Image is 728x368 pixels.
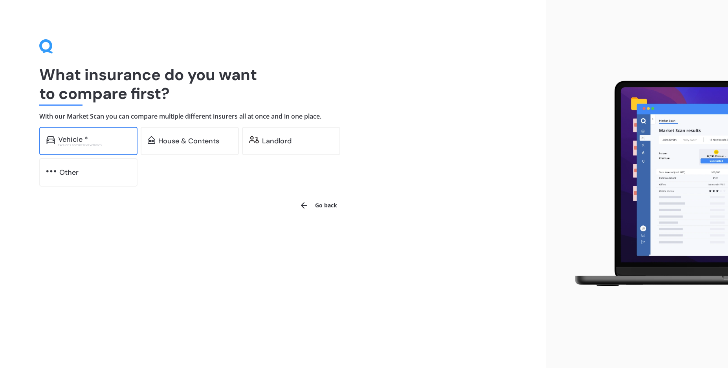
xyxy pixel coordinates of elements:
img: home-and-contents.b802091223b8502ef2dd.svg [148,136,155,144]
img: landlord.470ea2398dcb263567d0.svg [249,136,259,144]
img: other.81dba5aafe580aa69f38.svg [46,167,56,175]
h1: What insurance do you want to compare first? [39,65,507,103]
img: laptop.webp [563,76,728,292]
img: car.f15378c7a67c060ca3f3.svg [46,136,55,144]
div: House & Contents [158,137,219,145]
h4: With our Market Scan you can compare multiple different insurers all at once and in one place. [39,112,507,121]
div: Other [59,168,79,176]
button: Go back [295,196,342,215]
div: Landlord [262,137,292,145]
div: Vehicle * [58,135,88,143]
div: Excludes commercial vehicles [58,143,130,146]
